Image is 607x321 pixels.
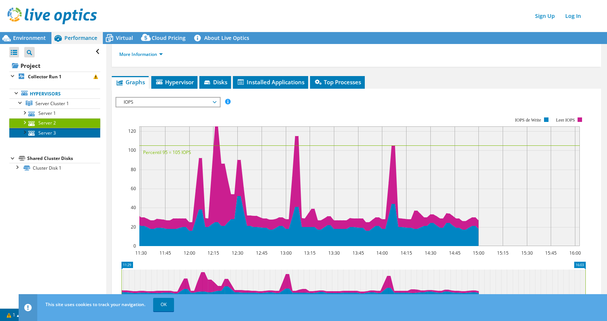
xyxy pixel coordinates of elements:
[116,34,133,41] span: Virtual
[545,250,557,256] text: 15:45
[13,34,46,41] span: Environment
[449,250,461,256] text: 14:45
[556,117,575,123] text: Leer IOPS
[7,7,97,24] img: live_optics_svg.svg
[128,147,136,153] text: 100
[191,32,255,44] a: About Live Optics
[45,301,145,308] span: This site uses cookies to track your navigation.
[131,224,136,230] text: 20
[425,250,436,256] text: 14:30
[314,78,361,86] span: Top Processes
[135,250,147,256] text: 11:30
[128,128,136,134] text: 120
[232,250,243,256] text: 12:30
[131,166,136,173] text: 80
[28,73,61,80] b: Collector Run 1
[562,10,585,21] a: Log In
[119,51,163,57] a: More Information
[328,250,340,256] text: 13:30
[155,78,194,86] span: Hypervisor
[9,108,100,118] a: Server 1
[208,250,219,256] text: 12:15
[120,98,216,107] span: IOPS
[9,89,100,98] a: Hypervisors
[569,250,581,256] text: 16:00
[203,78,227,86] span: Disks
[184,250,195,256] text: 12:00
[1,310,25,320] a: 1
[9,60,100,72] a: Project
[521,250,533,256] text: 15:30
[152,34,186,41] span: Cloud Pricing
[256,250,268,256] text: 12:45
[116,78,145,86] span: Graphs
[473,250,484,256] text: 15:00
[159,250,171,256] text: 11:45
[35,100,69,107] span: Server Cluster 1
[131,185,136,192] text: 60
[64,34,97,41] span: Performance
[280,250,292,256] text: 13:00
[9,72,100,81] a: Collector Run 1
[9,118,100,128] a: Server 2
[133,243,136,249] text: 0
[515,117,541,123] text: IOPS de Write
[9,163,100,173] a: Cluster Disk 1
[237,78,304,86] span: Installed Applications
[531,10,559,21] a: Sign Up
[153,298,174,311] a: OK
[9,98,100,108] a: Server Cluster 1
[376,250,388,256] text: 14:00
[27,154,100,163] div: Shared Cluster Disks
[131,204,136,211] text: 40
[497,250,509,256] text: 15:15
[143,149,191,155] text: Percentil 95 = 105 IOPS
[9,128,100,138] a: Server 3
[352,250,364,256] text: 13:45
[401,250,412,256] text: 14:15
[304,250,316,256] text: 13:15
